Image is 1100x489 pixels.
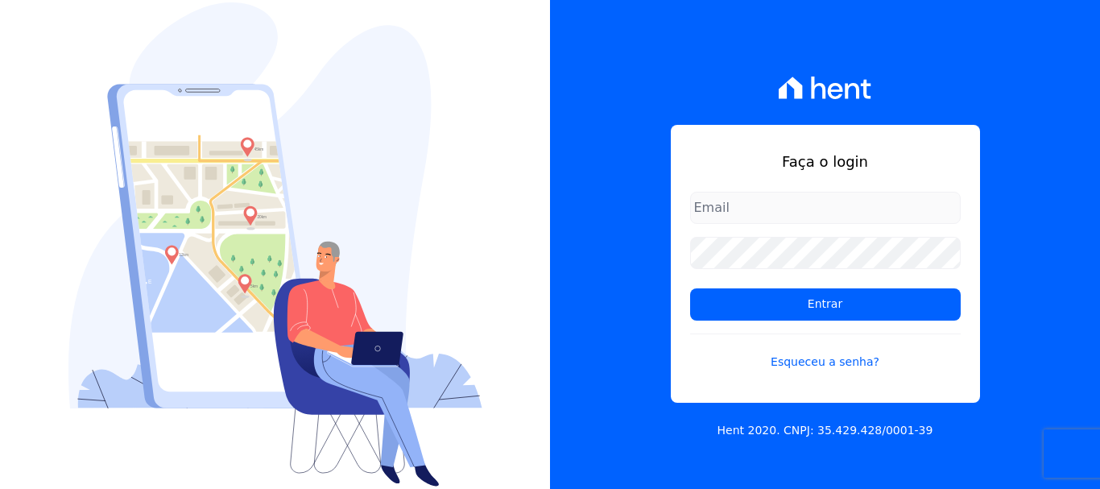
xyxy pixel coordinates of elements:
[690,192,961,224] input: Email
[690,151,961,172] h1: Faça o login
[690,334,961,371] a: Esqueceu a senha?
[717,422,933,439] p: Hent 2020. CNPJ: 35.429.428/0001-39
[68,2,482,487] img: Login
[690,288,961,321] input: Entrar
